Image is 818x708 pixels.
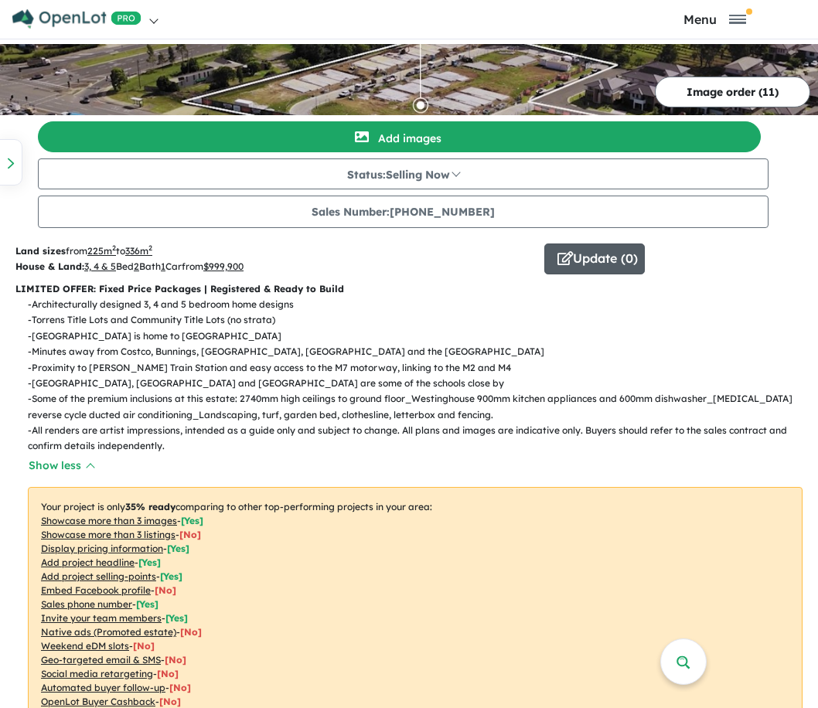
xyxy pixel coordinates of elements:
p: - [GEOGRAPHIC_DATA] is home to [GEOGRAPHIC_DATA] [28,328,815,344]
u: Embed Facebook profile [41,584,151,596]
span: [ Yes ] [181,515,203,526]
span: [No] [169,682,191,693]
span: [No] [165,654,186,665]
span: [ Yes ] [136,598,158,610]
button: Show less [28,457,94,475]
p: Bed Bath Car from [15,259,533,274]
span: [ No ] [179,529,201,540]
span: [No] [159,696,181,707]
b: Land sizes [15,245,66,257]
button: Add images [38,121,761,152]
b: House & Land: [15,260,84,272]
span: [ Yes ] [165,612,188,624]
b: 35 % ready [125,501,176,512]
u: Social media retargeting [41,668,153,679]
u: Showcase more than 3 listings [41,529,176,540]
p: - Some of the premium inclusions at this estate: 2740mm high ceilings to ground floor_Westinghous... [28,391,815,423]
u: Invite your team members [41,612,162,624]
p: - [GEOGRAPHIC_DATA], [GEOGRAPHIC_DATA] and [GEOGRAPHIC_DATA] are some of the schools close by [28,376,815,391]
u: Add project selling-points [41,570,156,582]
span: [No] [180,626,202,638]
u: Automated buyer follow-up [41,682,165,693]
span: [No] [133,640,155,652]
u: Native ads (Promoted estate) [41,626,176,638]
u: Showcase more than 3 images [41,515,177,526]
button: Toggle navigation [615,12,814,26]
span: [ Yes ] [138,557,161,568]
span: to [116,245,152,257]
img: Openlot PRO Logo White [12,9,141,29]
u: Add project headline [41,557,135,568]
button: Status:Selling Now [38,158,769,189]
u: Geo-targeted email & SMS [41,654,161,665]
button: Image order (11) [655,77,810,107]
u: 1 [161,260,165,272]
u: 336 m [125,245,152,257]
span: [No] [157,668,179,679]
u: 2 [134,260,139,272]
span: [ No ] [155,584,176,596]
p: - Proximity to [PERSON_NAME] Train Station and easy access to the M7 motorway, linking to the M2 ... [28,360,815,376]
p: - All renders are artist impressions, intended as a guide only and subject to change. All plans a... [28,423,815,454]
span: [ Yes ] [167,543,189,554]
u: $ 999,900 [203,260,244,272]
u: 3, 4 & 5 [84,260,116,272]
u: Sales phone number [41,598,132,610]
button: Update (0) [544,243,645,274]
sup: 2 [112,243,116,252]
u: Weekend eDM slots [41,640,129,652]
sup: 2 [148,243,152,252]
p: LIMITED OFFER: Fixed Price Packages | Registered & Ready to Build [15,281,803,297]
p: - Torrens Title Lots and Community Title Lots (no strata) [28,312,815,328]
u: OpenLot Buyer Cashback [41,696,155,707]
button: Sales Number:[PHONE_NUMBER] [38,196,769,228]
p: - Minutes away from Costco, Bunnings, [GEOGRAPHIC_DATA], [GEOGRAPHIC_DATA] and the [GEOGRAPHIC_DATA] [28,344,815,359]
p: - Architecturally designed 3, 4 and 5 bedroom home designs [28,297,815,312]
p: from [15,243,533,259]
span: [ Yes ] [160,570,182,582]
u: 225 m [87,245,116,257]
u: Display pricing information [41,543,163,554]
